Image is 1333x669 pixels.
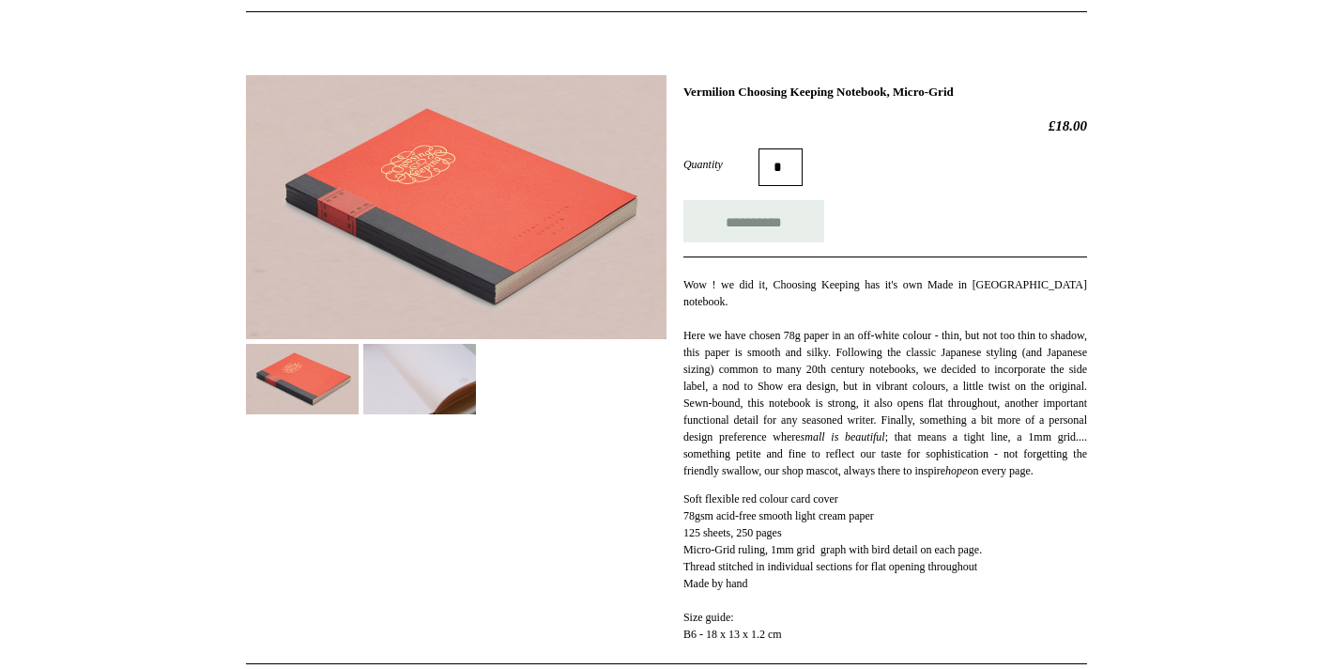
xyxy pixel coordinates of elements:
[683,492,838,506] span: Soft flexible red colour card cover
[683,490,1087,643] p: Thread stitched in individual sections for flat opening throughout Made by hand Size guide: B6 - ...
[246,75,666,339] img: Vermilion Choosing Keeping Notebook, Micro-Grid
[683,156,758,173] label: Quantity
[683,509,874,522] span: 78gsm acid-free smooth light cream paper
[683,276,1087,479] p: Wow ! we did it, Choosing Keeping has it's own Made in [GEOGRAPHIC_DATA] notebook. Here we have c...
[801,430,885,443] em: small is beautiful
[683,85,1087,100] h1: Vermilion Choosing Keeping Notebook, Micro-Grid
[683,117,1087,134] h2: £18.00
[945,464,967,477] em: hope
[363,344,476,414] img: Vermilion Choosing Keeping Notebook, Micro-Grid
[246,344,359,414] img: Vermilion Choosing Keeping Notebook, Micro-Grid
[683,543,982,556] span: Micro-Grid ruling, 1mm grid graph with bird detail on each page.
[683,526,782,539] span: 125 sheets, 250 pages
